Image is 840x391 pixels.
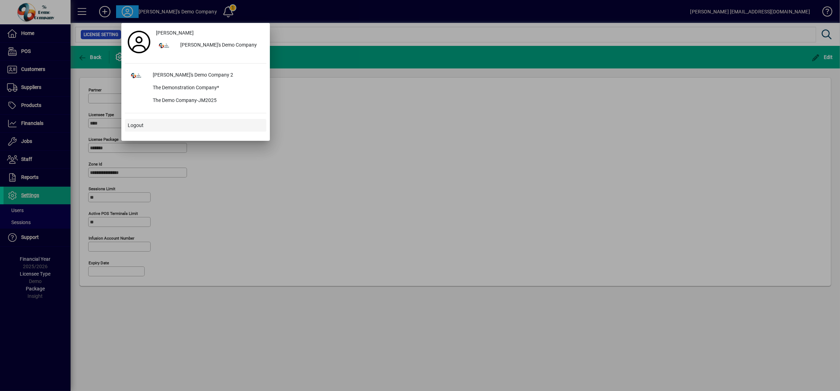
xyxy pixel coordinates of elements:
div: The Demo Company-JM2025 [147,95,266,107]
button: The Demonstration Company* [125,82,266,95]
a: Profile [125,36,153,48]
button: Logout [125,119,266,132]
span: Logout [128,122,144,129]
a: [PERSON_NAME] [153,26,266,39]
div: [PERSON_NAME]'s Demo Company 2 [147,69,266,82]
button: The Demo Company-JM2025 [125,95,266,107]
div: [PERSON_NAME]'s Demo Company [175,39,266,52]
button: [PERSON_NAME]'s Demo Company [153,39,266,52]
button: [PERSON_NAME]'s Demo Company 2 [125,69,266,82]
span: [PERSON_NAME] [156,29,194,37]
div: The Demonstration Company* [147,82,266,95]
